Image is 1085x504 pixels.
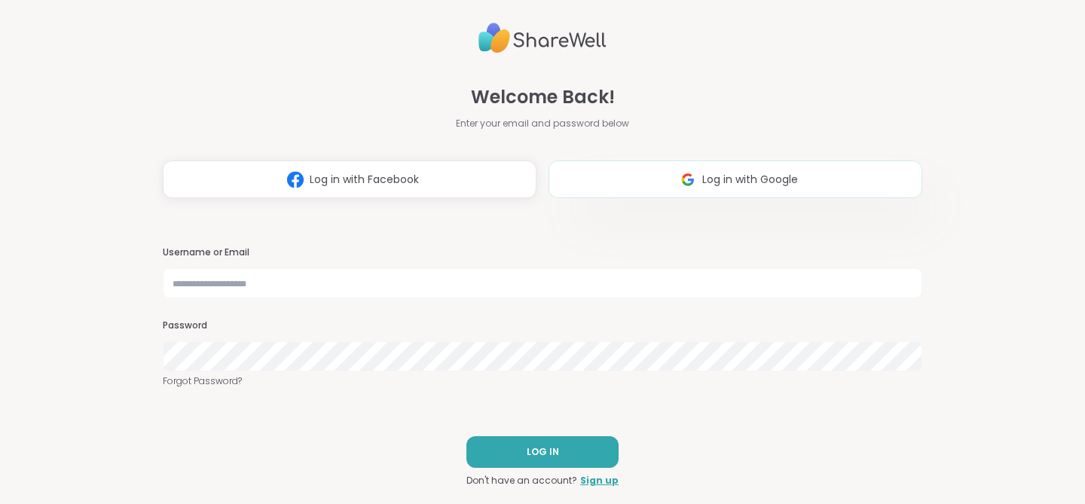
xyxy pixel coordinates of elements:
[163,374,922,388] a: Forgot Password?
[281,166,310,194] img: ShareWell Logomark
[580,474,619,487] a: Sign up
[702,172,798,188] span: Log in with Google
[456,117,629,130] span: Enter your email and password below
[674,166,702,194] img: ShareWell Logomark
[466,436,619,468] button: LOG IN
[310,172,419,188] span: Log in with Facebook
[471,84,615,111] span: Welcome Back!
[163,160,536,198] button: Log in with Facebook
[466,474,577,487] span: Don't have an account?
[478,17,607,60] img: ShareWell Logo
[549,160,922,198] button: Log in with Google
[163,319,922,332] h3: Password
[527,445,559,459] span: LOG IN
[163,246,922,259] h3: Username or Email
